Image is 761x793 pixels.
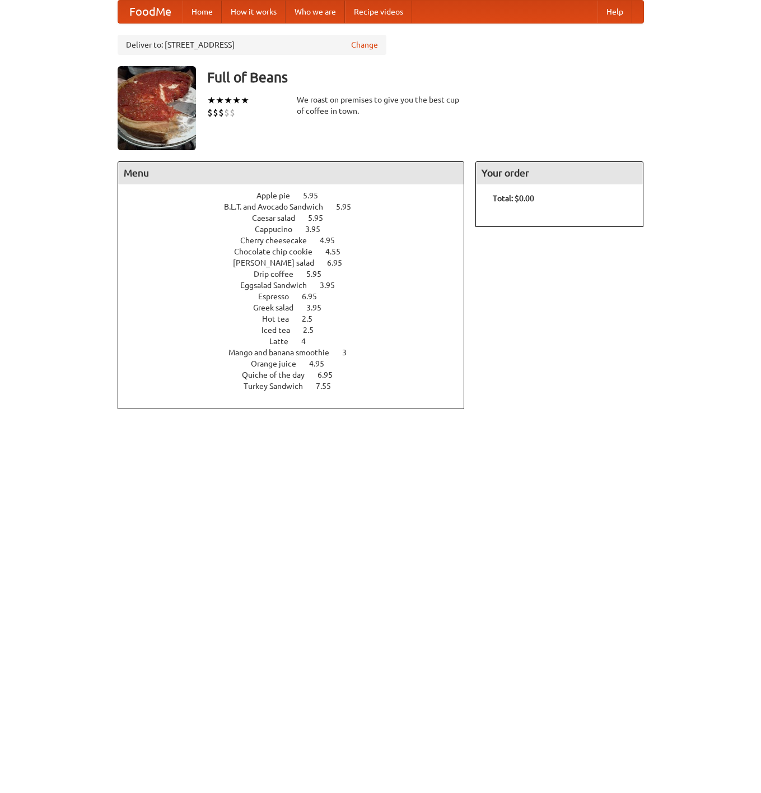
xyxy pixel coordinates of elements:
li: ★ [232,94,241,106]
a: Who we are [286,1,345,23]
span: Latte [269,337,300,346]
span: Cappucino [255,225,304,234]
a: Apple pie 5.95 [256,191,339,200]
li: ★ [216,94,224,106]
h3: Full of Beans [207,66,644,89]
span: 4.95 [309,359,335,368]
span: Cherry cheesecake [240,236,318,245]
span: 2.5 [303,326,325,335]
a: Orange juice 4.95 [251,359,345,368]
span: 5.95 [303,191,329,200]
span: Quiche of the day [242,370,316,379]
img: angular.jpg [118,66,196,150]
div: We roast on premises to give you the best cup of coffee in town. [297,94,465,117]
span: 6.95 [302,292,328,301]
a: Greek salad 3.95 [253,303,342,312]
a: Recipe videos [345,1,412,23]
a: Chocolate chip cookie 4.55 [234,247,361,256]
span: Chocolate chip cookie [234,247,324,256]
div: Deliver to: [STREET_ADDRESS] [118,35,386,55]
li: $ [230,106,235,119]
a: How it works [222,1,286,23]
span: Orange juice [251,359,307,368]
a: Help [597,1,632,23]
span: 6.95 [318,370,344,379]
a: Cappucino 3.95 [255,225,341,234]
a: Caesar salad 5.95 [252,214,344,222]
span: B.L.T. and Avocado Sandwich [224,202,334,211]
span: Mango and banana smoothie [228,348,340,357]
h4: Menu [118,162,464,184]
a: Hot tea 2.5 [262,314,333,323]
b: Total: $0.00 [493,194,534,203]
span: 6.95 [327,258,353,267]
span: 2.5 [302,314,324,323]
span: Iced tea [262,326,301,335]
span: 5.95 [308,214,334,222]
a: Latte 4 [269,337,326,346]
span: Turkey Sandwich [244,382,314,391]
a: Quiche of the day 6.95 [242,370,353,379]
span: 5.95 [336,202,362,211]
span: Apple pie [256,191,301,200]
span: 7.55 [316,382,342,391]
span: 4.55 [325,247,352,256]
li: ★ [207,94,216,106]
span: Hot tea [262,314,300,323]
li: $ [218,106,224,119]
a: Home [183,1,222,23]
a: Mango and banana smoothie 3 [228,348,367,357]
span: Drip coffee [254,270,305,279]
span: 3.95 [320,281,346,290]
span: 4 [301,337,317,346]
span: Eggsalad Sandwich [240,281,318,290]
a: [PERSON_NAME] salad 6.95 [233,258,363,267]
span: 4.95 [320,236,346,245]
li: ★ [224,94,232,106]
a: Cherry cheesecake 4.95 [240,236,356,245]
a: Espresso 6.95 [258,292,338,301]
span: 3.95 [306,303,333,312]
a: Change [351,39,378,50]
li: $ [207,106,213,119]
span: Greek salad [253,303,305,312]
a: FoodMe [118,1,183,23]
span: Espresso [258,292,300,301]
span: 3.95 [305,225,332,234]
span: 3 [342,348,358,357]
a: Turkey Sandwich 7.55 [244,382,352,391]
a: B.L.T. and Avocado Sandwich 5.95 [224,202,372,211]
a: Drip coffee 5.95 [254,270,342,279]
a: Iced tea 2.5 [262,326,334,335]
span: [PERSON_NAME] salad [233,258,325,267]
h4: Your order [476,162,643,184]
span: Caesar salad [252,214,306,222]
a: Eggsalad Sandwich 3.95 [240,281,356,290]
li: $ [224,106,230,119]
li: $ [213,106,218,119]
li: ★ [241,94,249,106]
span: 5.95 [306,270,333,279]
